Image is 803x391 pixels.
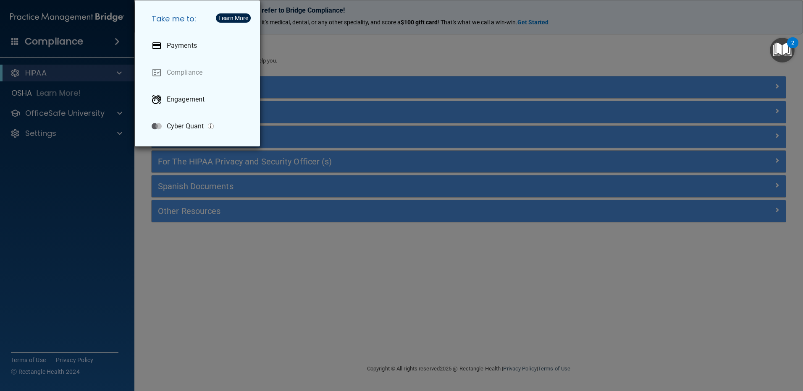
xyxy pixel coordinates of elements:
p: Cyber Quant [167,122,204,130]
a: Compliance [145,61,253,84]
button: Learn More [216,13,251,23]
h5: Take me to: [145,7,253,31]
a: Payments [145,34,253,57]
button: Open Resource Center, 2 new notifications [770,38,795,63]
a: Cyber Quant [145,115,253,138]
p: Payments [167,42,197,50]
a: Engagement [145,88,253,111]
div: 2 [791,43,794,54]
div: Learn More [218,15,248,21]
p: Engagement [167,95,205,104]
